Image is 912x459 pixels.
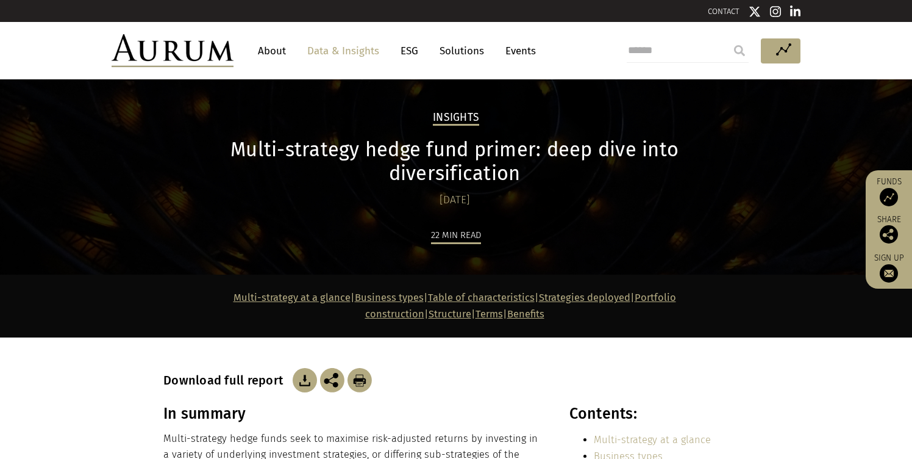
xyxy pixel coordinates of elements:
[431,228,481,244] div: 22 min read
[770,5,781,18] img: Instagram icon
[749,5,761,18] img: Twitter icon
[872,215,906,244] div: Share
[394,40,424,62] a: ESG
[233,292,351,303] a: Multi-strategy at a glance
[872,176,906,206] a: Funds
[708,7,739,16] a: CONTACT
[880,264,898,283] img: Sign up to our newsletter
[476,308,503,320] a: Terms
[355,292,424,303] a: Business types
[433,40,490,62] a: Solutions
[293,368,317,392] img: Download Article
[499,40,536,62] a: Events
[872,253,906,283] a: Sign up
[252,40,292,62] a: About
[163,138,746,186] h1: Multi-strategy hedge fund primer: deep dive into diversification
[163,373,290,388] h3: Download full report
[790,5,801,18] img: Linkedin icon
[727,38,752,63] input: Submit
[320,368,344,392] img: Share this post
[347,368,372,392] img: Download Article
[880,188,898,206] img: Access Funds
[429,308,471,320] a: Structure
[880,225,898,244] img: Share this post
[163,405,543,423] h3: In summary
[233,292,676,319] strong: | | | | | |
[503,308,507,320] strong: |
[507,308,544,320] a: Benefits
[163,192,746,209] div: [DATE]
[594,434,711,446] a: Multi-strategy at a glance
[301,40,385,62] a: Data & Insights
[433,111,479,126] h2: Insights
[569,405,746,423] h3: Contents:
[539,292,630,303] a: Strategies deployed
[112,34,233,67] img: Aurum
[428,292,535,303] a: Table of characteristics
